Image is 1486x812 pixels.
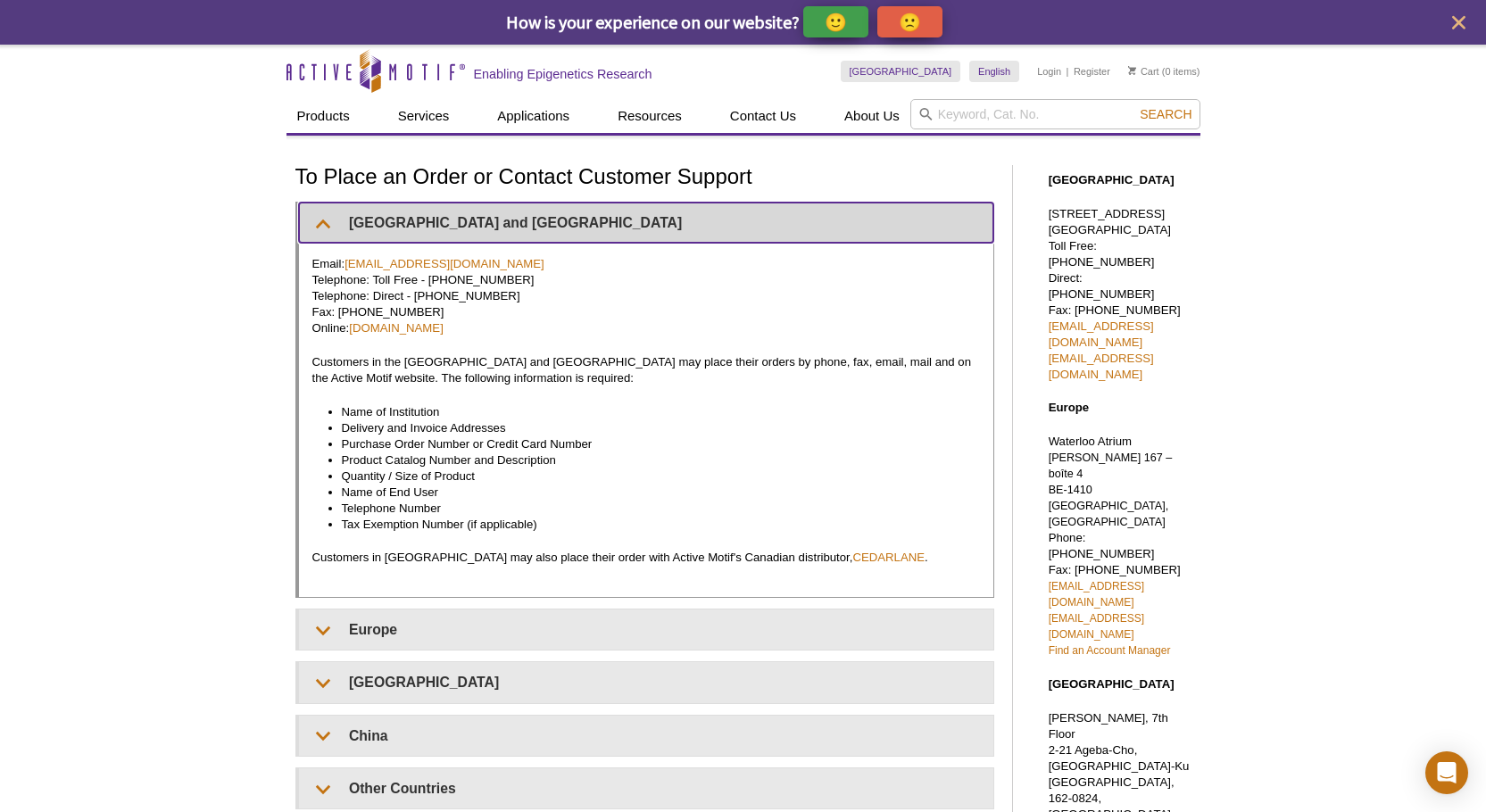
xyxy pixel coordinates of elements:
[342,404,962,420] li: Name of Institution
[1049,612,1144,641] a: [EMAIL_ADDRESS][DOMAIN_NAME]
[910,99,1200,129] input: Keyword, Cat. No.
[719,99,807,133] a: Contact Us
[1128,66,1136,75] img: Your Cart
[1128,61,1200,82] li: (0 items)
[1140,107,1191,121] span: Search
[342,501,962,517] li: Telephone Number
[1037,65,1061,78] a: Login
[342,420,962,436] li: Delivery and Invoice Addresses
[299,203,993,243] summary: [GEOGRAPHIC_DATA] and [GEOGRAPHIC_DATA]
[852,551,925,564] a: CEDARLANE
[342,517,962,533] li: Tax Exemption Number (if applicable)
[312,256,980,336] p: Email: Telephone: Toll Free - [PHONE_NUMBER] Telephone: Direct - [PHONE_NUMBER] Fax: [PHONE_NUMBE...
[299,609,993,650] summary: Europe
[1049,580,1144,609] a: [EMAIL_ADDRESS][DOMAIN_NAME]
[1067,61,1069,82] li: |
[295,165,994,191] h1: To Place an Order or Contact Customer Support
[506,11,800,33] span: How is your experience on our website?
[342,468,962,485] li: Quantity / Size of Product
[1049,206,1191,383] p: [STREET_ADDRESS] [GEOGRAPHIC_DATA] Toll Free: [PHONE_NUMBER] Direct: [PHONE_NUMBER] Fax: [PHONE_N...
[299,768,993,808] summary: Other Countries
[1049,644,1171,657] a: Find an Account Manager
[1134,106,1197,122] button: Search
[899,11,921,33] p: 🙁
[299,716,993,756] summary: China
[825,11,847,33] p: 🙂
[1128,65,1159,78] a: Cart
[312,550,980,566] p: Customers in [GEOGRAPHIC_DATA] may also place their order with Active Motif's Canadian distributo...
[834,99,910,133] a: About Us
[474,66,652,82] h2: Enabling Epigenetics Research
[1074,65,1110,78] a: Register
[342,485,962,501] li: Name of End User
[486,99,580,133] a: Applications
[1049,319,1154,349] a: [EMAIL_ADDRESS][DOMAIN_NAME]
[1049,434,1191,659] p: Waterloo Atrium Phone: [PHONE_NUMBER] Fax: [PHONE_NUMBER]
[345,257,544,270] a: [EMAIL_ADDRESS][DOMAIN_NAME]
[1425,751,1468,794] div: Open Intercom Messenger
[349,321,444,335] a: [DOMAIN_NAME]
[841,61,961,82] a: [GEOGRAPHIC_DATA]
[312,354,980,386] p: Customers in the [GEOGRAPHIC_DATA] and [GEOGRAPHIC_DATA] may place their orders by phone, fax, em...
[1448,12,1470,34] button: close
[387,99,461,133] a: Services
[969,61,1019,82] a: English
[1049,677,1175,691] strong: [GEOGRAPHIC_DATA]
[342,436,962,452] li: Purchase Order Number or Credit Card Number
[1049,401,1089,414] strong: Europe
[286,99,361,133] a: Products
[607,99,693,133] a: Resources
[299,662,993,702] summary: [GEOGRAPHIC_DATA]
[1049,173,1175,186] strong: [GEOGRAPHIC_DATA]
[1049,352,1154,381] a: [EMAIL_ADDRESS][DOMAIN_NAME]
[342,452,962,468] li: Product Catalog Number and Description
[1049,452,1173,528] span: [PERSON_NAME] 167 – boîte 4 BE-1410 [GEOGRAPHIC_DATA], [GEOGRAPHIC_DATA]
